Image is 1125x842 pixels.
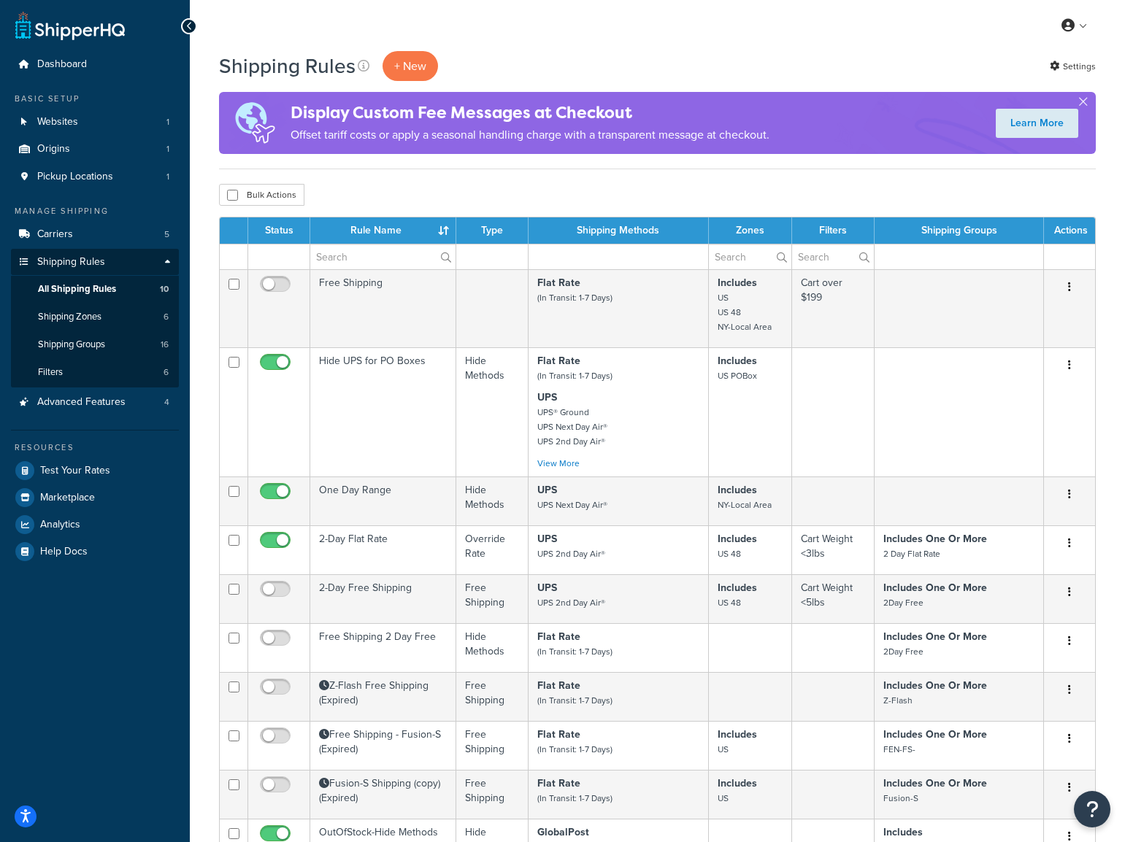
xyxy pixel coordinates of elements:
span: Pickup Locations [37,171,113,183]
strong: Includes One Or More [883,776,987,791]
small: 2 Day Flat Rate [883,547,940,560]
strong: Includes One Or More [883,629,987,644]
td: Hide UPS for PO Boxes [310,347,456,476]
small: Z-Flash [883,694,913,707]
span: Shipping Zones [38,311,101,323]
td: Cart over $199 [792,269,875,347]
td: Free Shipping - Fusion-S (Expired) [310,721,456,770]
span: 10 [160,283,169,296]
input: Search [310,244,456,269]
td: Hide Methods [456,347,529,476]
span: 16 [161,339,169,351]
td: 2-Day Flat Rate [310,525,456,574]
a: View More [537,457,580,470]
strong: Includes [718,727,757,742]
td: Free Shipping [456,721,529,770]
th: Shipping Methods [529,217,709,244]
td: Override Rate [456,525,529,574]
li: Websites [11,109,179,136]
div: Basic Setup [11,93,179,105]
a: Pickup Locations 1 [11,163,179,190]
th: Rule Name : activate to sort column ascending [310,217,456,244]
button: Bulk Actions [219,184,304,206]
th: Shipping Groups [875,217,1044,244]
small: US 48 [718,547,741,560]
small: US POBox [718,369,757,382]
strong: Includes One Or More [883,580,987,595]
span: Marketplace [40,492,95,504]
h4: Display Custom Fee Messages at Checkout [291,101,769,125]
span: Dashboard [37,58,87,71]
span: All Shipping Rules [38,283,116,296]
strong: Flat Rate [537,629,580,644]
a: Dashboard [11,51,179,78]
td: Hide Methods [456,476,529,525]
span: 1 [166,143,169,155]
small: (In Transit: 1-7 Days) [537,369,613,382]
th: Status [248,217,310,244]
span: Shipping Groups [38,339,105,351]
input: Search [792,244,875,269]
span: 1 [166,116,169,128]
span: Shipping Rules [37,256,105,269]
small: 2Day Free [883,596,924,609]
small: UPS 2nd Day Air® [537,547,605,560]
td: Free Shipping [456,770,529,819]
strong: UPS [537,531,557,546]
li: Carriers [11,221,179,248]
span: Websites [37,116,78,128]
td: Free Shipping [456,672,529,721]
a: Test Your Rates [11,457,179,484]
td: Cart Weight <3lbs [792,525,875,574]
th: Zones [709,217,792,244]
span: Test Your Rates [40,465,110,477]
small: (In Transit: 1-7 Days) [537,694,613,707]
div: Manage Shipping [11,205,179,217]
input: Search [709,244,791,269]
strong: Includes One Or More [883,727,987,742]
small: UPS 2nd Day Air® [537,596,605,609]
strong: Flat Rate [537,275,580,290]
td: Cart Weight <5lbs [792,574,875,623]
span: 5 [164,228,169,241]
small: Fusion-S [883,792,918,805]
p: + New [383,51,438,81]
strong: Includes One Or More [883,678,987,693]
strong: Includes [883,824,923,840]
th: Actions [1044,217,1095,244]
strong: Includes [718,482,757,498]
small: (In Transit: 1-7 Days) [537,291,613,304]
span: 4 [164,396,169,409]
strong: UPS [537,482,557,498]
td: One Day Range [310,476,456,525]
strong: Includes [718,580,757,595]
a: Learn More [996,109,1078,138]
a: Origins 1 [11,136,179,163]
span: Advanced Features [37,396,126,409]
a: Carriers 5 [11,221,179,248]
li: Shipping Groups [11,331,179,358]
small: US US 48 NY-Local Area [718,291,772,333]
li: All Shipping Rules [11,276,179,303]
a: Help Docs [11,538,179,565]
td: Free Shipping [456,574,529,623]
small: 2Day Free [883,645,924,658]
small: US [718,792,729,805]
th: Type [456,217,529,244]
small: NY-Local Area [718,498,772,511]
strong: Includes [718,776,757,791]
td: 2-Day Free Shipping [310,574,456,623]
a: Settings [1050,56,1096,77]
span: 6 [164,366,169,379]
a: Analytics [11,511,179,538]
strong: UPS [537,580,557,595]
strong: UPS [537,390,557,405]
strong: Includes [718,353,757,368]
td: Free Shipping 2 Day Free [310,623,456,672]
span: 6 [164,311,169,323]
td: Z-Flash Free Shipping (Expired) [310,672,456,721]
small: (In Transit: 1-7 Days) [537,743,613,756]
small: UPS® Ground UPS Next Day Air® UPS 2nd Day Air® [537,406,607,448]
